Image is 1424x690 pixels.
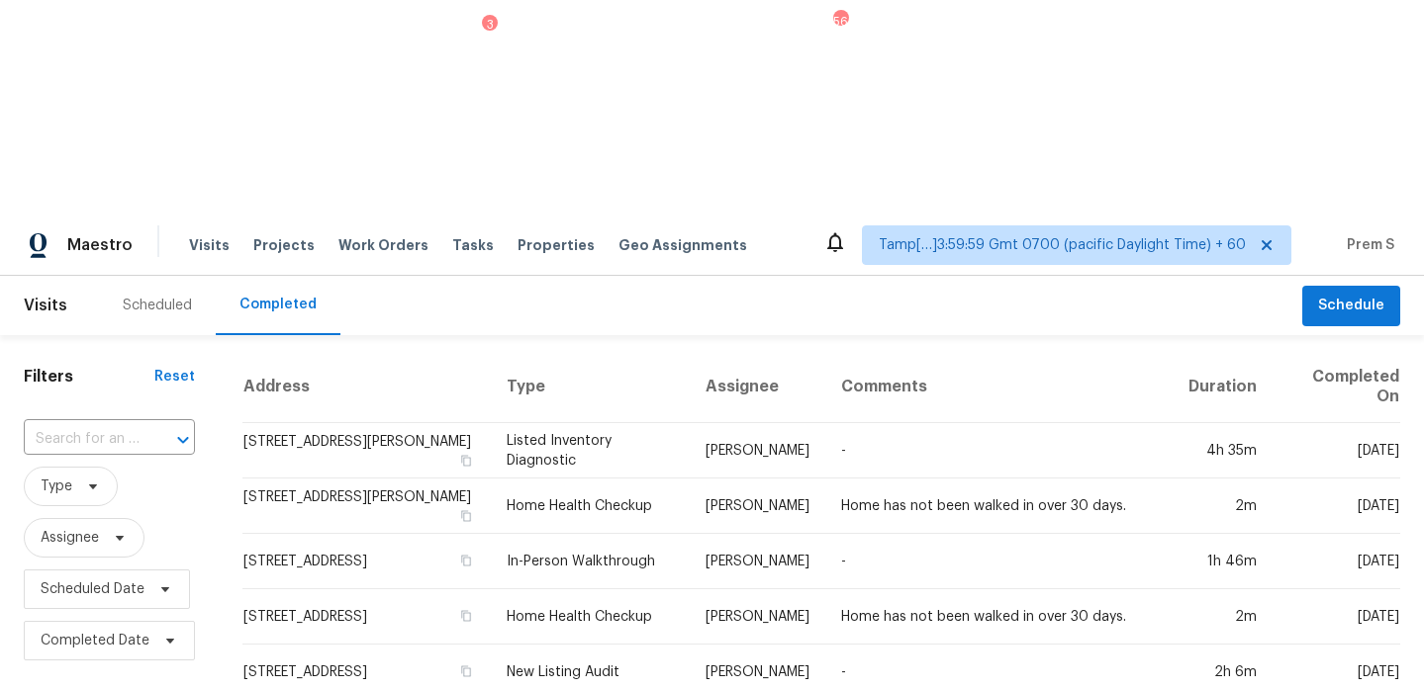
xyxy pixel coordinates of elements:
[24,284,67,327] span: Visits
[825,589,1173,645] td: Home has not been walked in over 30 days.
[518,235,595,255] span: Properties
[491,478,690,534] td: Home Health Checkup
[1318,294,1384,318] span: Schedule
[242,423,491,478] td: [STREET_ADDRESS][PERSON_NAME]
[67,235,133,255] span: Maestro
[690,589,825,645] td: [PERSON_NAME]
[452,238,494,252] span: Tasks
[41,631,149,650] span: Completed Date
[457,507,475,525] button: Copy Address
[41,579,144,599] span: Scheduled Date
[41,476,72,496] span: Type
[1302,286,1400,326] button: Schedule
[24,367,154,387] h1: Filters
[189,235,230,255] span: Visits
[690,351,825,423] th: Assignee
[1173,589,1273,645] td: 2m
[242,589,491,645] td: [STREET_ADDRESS]
[1273,423,1400,478] td: [DATE]
[1273,351,1400,423] th: Completed On
[491,351,690,423] th: Type
[618,235,747,255] span: Geo Assignments
[690,423,825,478] td: [PERSON_NAME]
[1339,235,1394,255] span: Prem S
[825,534,1173,589] td: -
[1273,534,1400,589] td: [DATE]
[169,426,197,454] button: Open
[825,351,1173,423] th: Comments
[457,662,475,680] button: Copy Address
[1173,478,1273,534] td: 2m
[457,552,475,569] button: Copy Address
[242,351,491,423] th: Address
[24,424,140,455] input: Search for an address...
[491,423,690,478] td: Listed Inventory Diagnostic
[491,534,690,589] td: In-Person Walkthrough
[690,478,825,534] td: [PERSON_NAME]
[242,534,491,589] td: [STREET_ADDRESS]
[1273,589,1400,645] td: [DATE]
[690,534,825,589] td: [PERSON_NAME]
[825,423,1173,478] td: -
[41,528,99,548] span: Assignee
[242,478,491,534] td: [STREET_ADDRESS][PERSON_NAME]
[1173,351,1273,423] th: Duration
[123,296,192,315] div: Scheduled
[825,478,1173,534] td: Home has not been walked in over 30 days.
[154,367,195,387] div: Reset
[239,295,317,314] div: Completed
[457,607,475,625] button: Copy Address
[1173,423,1273,478] td: 4h 35m
[338,235,428,255] span: Work Orders
[491,589,690,645] td: Home Health Checkup
[1173,534,1273,589] td: 1h 46m
[1273,478,1400,534] td: [DATE]
[879,235,1246,255] span: Tamp[…]3:59:59 Gmt 0700 (pacific Daylight Time) + 60
[253,235,315,255] span: Projects
[457,452,475,470] button: Copy Address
